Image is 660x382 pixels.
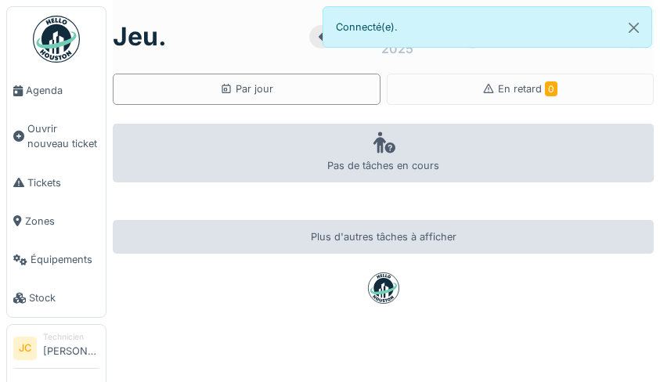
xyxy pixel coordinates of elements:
span: Ouvrir nouveau ticket [27,121,99,151]
img: Badge_color-CXgf-gQk.svg [33,16,80,63]
a: Tickets [7,164,106,202]
li: [PERSON_NAME] [43,331,99,365]
span: Zones [25,214,99,229]
button: Close [616,7,651,49]
a: Ouvrir nouveau ticket [7,110,106,163]
span: Agenda [26,83,99,98]
span: 0 [545,81,557,96]
div: Plus d'autres tâches à afficher [113,220,654,254]
div: Pas de tâches en cours [113,124,654,182]
li: JC [13,337,37,360]
div: 2025 [381,39,413,58]
div: Technicien [43,331,99,343]
div: Par jour [220,81,273,96]
a: Agenda [7,71,106,110]
div: Connecté(e). [323,6,653,48]
a: Zones [7,202,106,240]
h1: jeu. [113,22,167,52]
a: Stock [7,279,106,317]
a: JC Technicien[PERSON_NAME] [13,331,99,369]
img: badge-BVDL4wpA.svg [368,272,399,304]
span: En retard [498,83,557,95]
span: Équipements [31,252,99,267]
a: Équipements [7,240,106,279]
span: Tickets [27,175,99,190]
span: Stock [29,290,99,305]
